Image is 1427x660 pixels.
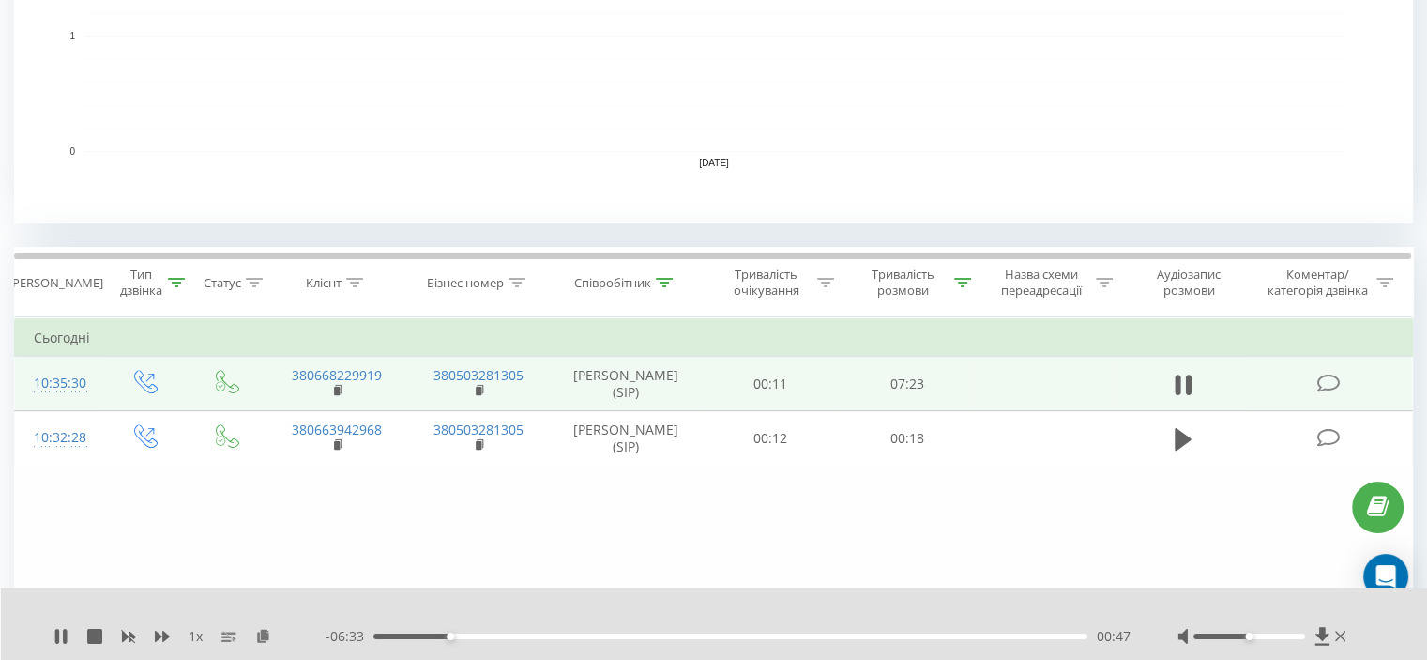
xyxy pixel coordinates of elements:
div: Назва схеми переадресації [993,267,1091,299]
a: 380663942968 [292,421,382,438]
td: 07:23 [839,357,975,411]
div: Accessibility label [1245,633,1252,640]
td: [PERSON_NAME] (SIP) [550,357,703,411]
div: Аудіозапис розмови [1134,267,1244,299]
div: Статус [204,275,241,291]
span: 00:47 [1097,627,1131,646]
a: 380503281305 [433,421,524,438]
div: Клієнт [306,275,342,291]
div: Коментар/категорія дзвінка [1262,267,1372,299]
td: 00:12 [703,411,839,466]
a: 380503281305 [433,366,524,384]
a: 380668229919 [292,366,382,384]
td: Сьогодні [15,319,1413,357]
div: Бізнес номер [427,275,504,291]
div: Тип дзвінка [118,267,162,299]
div: Тривалість очікування [720,267,813,299]
td: 00:18 [839,411,975,466]
div: Accessibility label [447,633,454,640]
text: 0 [69,146,75,157]
div: 10:35:30 [34,365,83,402]
div: [PERSON_NAME] [8,275,103,291]
text: 1 [69,31,75,41]
text: [DATE] [699,158,729,168]
td: [PERSON_NAME] (SIP) [550,411,703,466]
div: Тривалість розмови [856,267,949,299]
div: Співробітник [574,275,651,291]
td: 00:11 [703,357,839,411]
span: - 06:33 [326,627,373,646]
span: 1 x [189,627,203,646]
div: Open Intercom Messenger [1363,554,1408,599]
div: 10:32:28 [34,420,83,456]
